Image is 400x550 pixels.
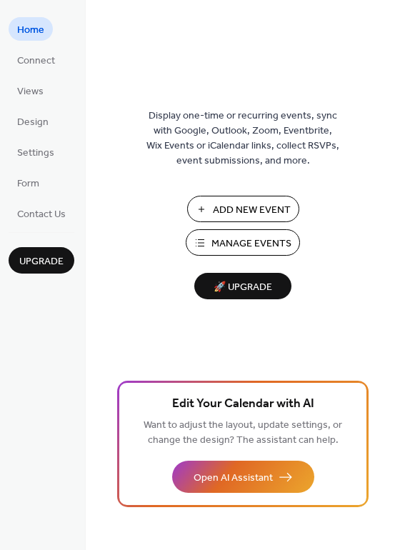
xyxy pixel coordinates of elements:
[172,394,314,414] span: Edit Your Calendar with AI
[9,79,52,102] a: Views
[194,471,273,486] span: Open AI Assistant
[213,203,291,218] span: Add New Event
[19,254,64,269] span: Upgrade
[9,17,53,41] a: Home
[187,196,299,222] button: Add New Event
[9,171,48,194] a: Form
[17,23,44,38] span: Home
[144,416,342,450] span: Want to adjust the layout, update settings, or change the design? The assistant can help.
[186,229,300,256] button: Manage Events
[17,176,39,191] span: Form
[17,54,55,69] span: Connect
[17,146,54,161] span: Settings
[146,109,339,169] span: Display one-time or recurring events, sync with Google, Outlook, Zoom, Eventbrite, Wix Events or ...
[9,109,57,133] a: Design
[17,84,44,99] span: Views
[17,115,49,130] span: Design
[172,461,314,493] button: Open AI Assistant
[211,236,291,251] span: Manage Events
[9,48,64,71] a: Connect
[203,278,283,297] span: 🚀 Upgrade
[9,140,63,164] a: Settings
[194,273,291,299] button: 🚀 Upgrade
[9,247,74,274] button: Upgrade
[9,201,74,225] a: Contact Us
[17,207,66,222] span: Contact Us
